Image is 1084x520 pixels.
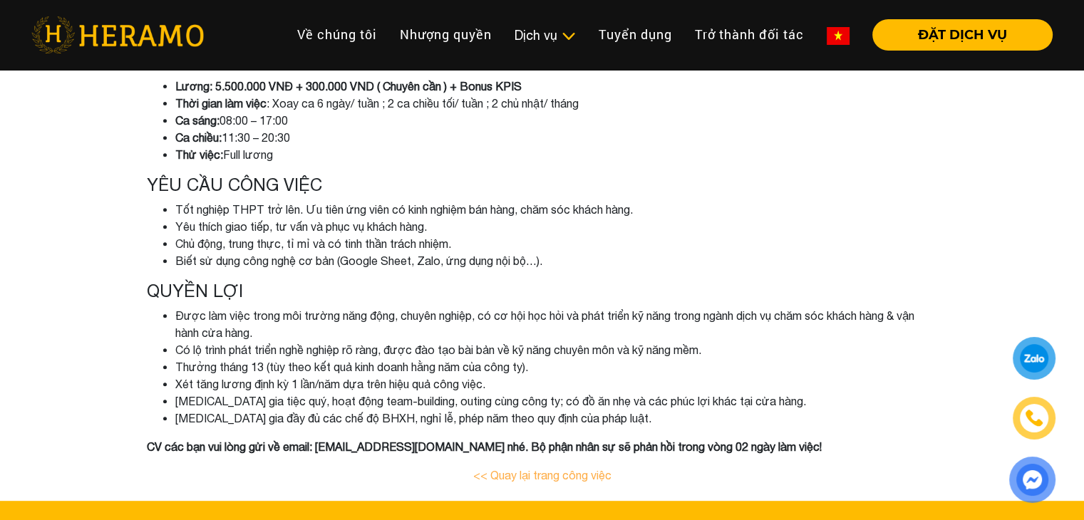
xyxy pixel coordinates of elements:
a: ĐẶT DỊCH VỤ [861,28,1053,41]
a: Trở thành đối tác [683,19,815,50]
li: Xét tăng lương định kỳ 1 lần/năm dựa trên hiệu quả công việc. [175,375,938,392]
li: Có lộ trình phát triển nghề nghiệp rõ ràng, được đào tạo bài bản về kỹ năng chuyên môn và kỹ năng... [175,341,938,358]
a: << Quay lại trang công việc [473,469,611,482]
strong: Thử việc: [175,148,223,161]
img: heramo-logo.png [31,16,204,53]
strong: Lương: 5.500.000 VNĐ + 300.000 VND ( Chuyên cần ) + Bonus KPIS [175,80,522,93]
img: subToggleIcon [561,29,576,43]
a: phone-icon [1015,399,1053,437]
li: 11:30 – 20:30 [175,129,938,146]
li: Tốt nghiệp THPT trở lên. Ưu tiên ứng viên có kinh nghiệm bán hàng, chăm sóc khách hàng. [175,201,938,218]
li: Full lương [175,146,938,163]
img: vn-flag.png [827,27,850,45]
li: Yêu thích giao tiếp, tư vấn và phục vụ khách hàng. [175,218,938,235]
img: phone-icon [1024,408,1044,428]
li: [MEDICAL_DATA] gia đầy đủ các chế độ BHXH, nghỉ lễ, phép năm theo quy định của pháp luật. [175,410,938,427]
li: Thưởng tháng 13 (tùy theo kết quả kinh doanh hằng năm của công ty). [175,358,938,375]
li: 08:00 – 17:00 [175,112,938,129]
li: Chủ động, trung thực, tỉ mỉ và có tinh thần trách nhiệm. [175,235,938,252]
strong: Thời gian làm việc [175,97,267,110]
li: [MEDICAL_DATA] gia tiệc quý, hoạt động team-building, outing cùng công ty; có đồ ăn nhẹ và các ph... [175,392,938,410]
strong: Ca sáng: [175,114,220,127]
button: ĐẶT DỊCH VỤ [872,19,1053,51]
h4: QUYỀN LỢI [147,281,938,301]
li: Biết sử dụng công nghệ cơ bản (Google Sheet, Zalo, ứng dụng nội bộ…). [175,252,938,269]
h4: YÊU CẦU CÔNG VIỆC [147,175,938,195]
strong: Ca chiều: [175,131,222,144]
a: Tuyển dụng [587,19,683,50]
div: Dịch vụ [515,26,576,45]
a: Về chúng tôi [286,19,388,50]
li: : Xoay ca 6 ngày/ tuần ; 2 ca chiều tối/ tuần ; 2 chủ nhật/ tháng [175,95,938,112]
a: Nhượng quyền [388,19,503,50]
li: Được làm việc trong môi trường năng động, chuyên nghiệp, có cơ hội học hỏi và phát triển kỹ năng ... [175,307,938,341]
b: CV các bạn vui lòng gửi về email: [EMAIL_ADDRESS][DOMAIN_NAME] nhé. Bộ phận nhân sự sẽ phản hồi t... [147,440,822,453]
